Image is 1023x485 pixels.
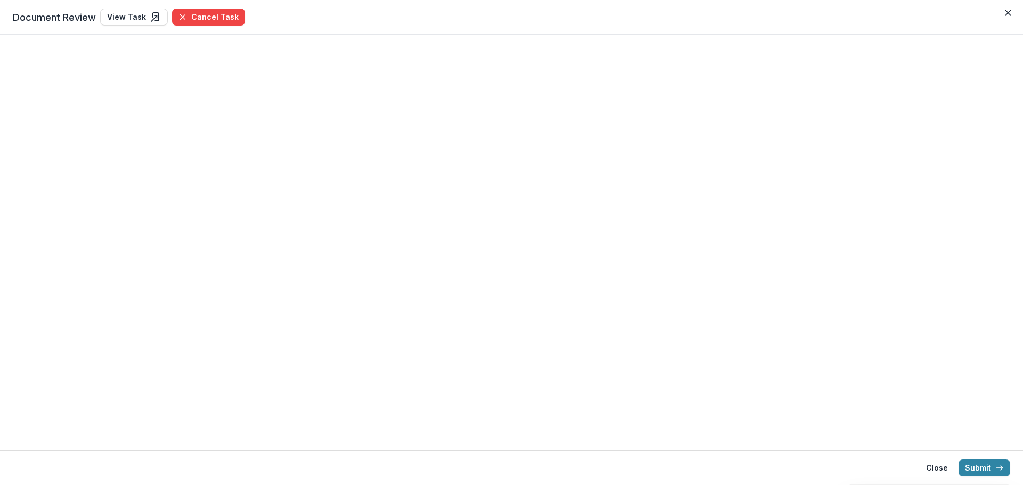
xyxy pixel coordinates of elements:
[1000,4,1017,21] button: Close
[13,10,96,24] span: Document Review
[959,459,1010,476] button: Submit
[172,9,245,26] button: Cancel Task
[100,9,168,26] a: View Task
[920,459,954,476] button: Close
